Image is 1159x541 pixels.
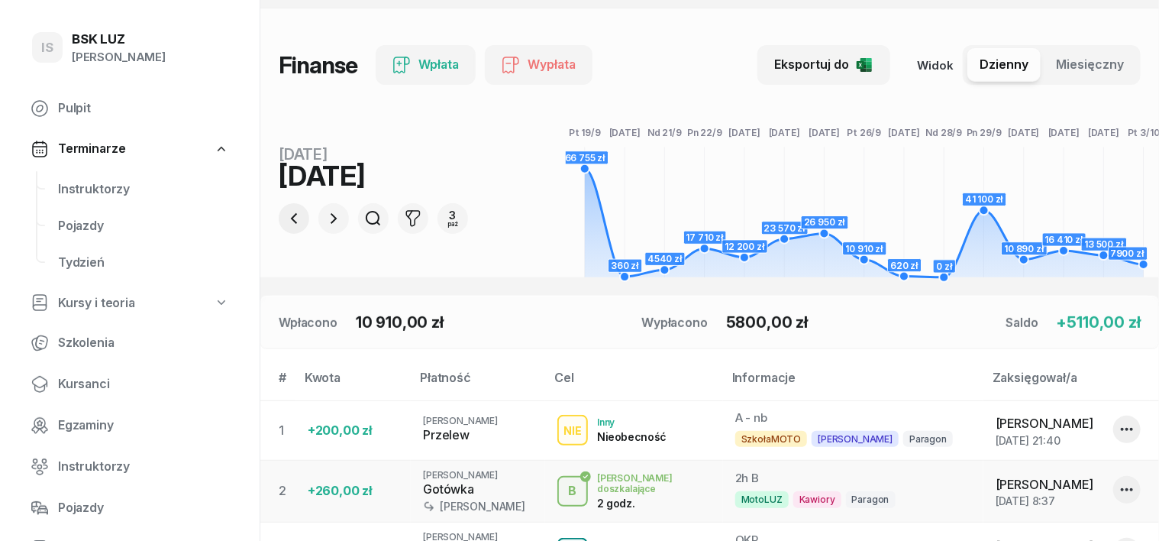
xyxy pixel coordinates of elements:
tspan: [DATE] [889,127,920,138]
div: Wypłata [502,55,576,75]
tspan: Pt 19/9 [569,127,601,138]
div: Wpłata [392,55,459,75]
span: Instruktorzy [58,180,229,199]
span: [DATE] 21:40 [996,434,1061,447]
div: 2 godz. [597,497,676,510]
span: Paragon [846,491,896,507]
th: Zaksięgował/a [983,368,1159,400]
div: Gotówka [423,480,533,500]
div: A - nb [735,410,971,426]
span: IS [41,41,53,54]
h1: Finanse [279,51,357,79]
a: Tydzień [46,245,241,281]
div: 2 [279,481,295,501]
a: Kursy i teoria [18,286,241,321]
div: [DATE] [279,162,468,190]
div: 1 [279,421,295,441]
div: [PERSON_NAME] [72,47,166,67]
span: Pojazdy [58,498,229,518]
span: [PERSON_NAME] [996,477,1093,492]
span: Szkolenia [58,333,229,353]
div: Saldo [1006,313,1038,332]
tspan: [DATE] [609,127,641,138]
span: Kursy i teoria [58,293,135,313]
a: Szkolenia [18,325,241,361]
tspan: [DATE] [729,127,760,138]
tspan: [DATE] [809,127,840,138]
a: Instruktorzy [18,449,241,485]
div: [PERSON_NAME] [423,500,533,513]
th: Kwota [295,368,411,400]
button: Wypłata [485,45,592,85]
tspan: Nd 28/9 [926,127,963,138]
span: Paragon [903,431,953,447]
span: [PERSON_NAME] [423,415,498,426]
tspan: Pn 29/9 [967,127,1002,138]
span: Miesięczny [1056,55,1124,75]
th: Cel [545,368,723,400]
span: [PERSON_NAME] [812,431,899,447]
div: NIE [557,421,588,440]
tspan: Pt 26/9 [847,127,882,138]
div: [PERSON_NAME] doszkalające [597,473,711,493]
a: Egzaminy [18,407,241,444]
span: SzkołaMOTO [735,431,807,447]
span: Dzienny [980,55,1028,75]
a: Terminarze [18,131,241,167]
button: Wpłata [376,45,476,85]
tspan: Nd 21/9 [647,127,682,138]
div: +200,00 zł [308,421,399,441]
div: [DATE] [279,147,468,162]
a: Pulpit [18,90,241,127]
a: Pojazdy [46,208,241,245]
span: [PERSON_NAME] [423,469,498,481]
span: Pulpit [58,99,229,118]
span: Egzaminy [58,416,229,436]
a: Instruktorzy [46,171,241,208]
div: paź [447,221,458,227]
div: Inny [597,417,667,427]
span: Tydzień [58,253,229,273]
span: MotoLUZ [735,491,789,507]
th: Płatność [411,368,545,400]
div: 2h B [735,471,971,486]
div: Eksportuj do [774,55,873,75]
button: Dzienny [967,48,1041,82]
div: BSK LUZ [72,33,166,46]
span: + [1057,313,1067,332]
div: 3 [447,210,458,221]
span: Kursanci [58,374,229,394]
tspan: [DATE] [1088,127,1119,138]
div: Nieobecność [597,430,667,443]
button: 3paź [437,203,468,234]
div: Wypłacono [641,313,708,332]
div: Przelew [423,426,533,445]
th: Informacje [723,368,983,400]
span: Instruktorzy [58,457,229,477]
button: Eksportuj do [757,45,890,85]
tspan: Pn 22/9 [687,127,722,138]
button: B [557,476,588,507]
tspan: [DATE] [1048,127,1080,138]
button: Miesięczny [1044,48,1136,82]
div: B [563,478,583,504]
span: Kawiory [793,491,841,507]
span: [PERSON_NAME] [996,416,1093,431]
a: Pojazdy [18,490,241,526]
tspan: [DATE] [769,127,800,138]
span: [DATE] 8:37 [996,494,1055,507]
tspan: [DATE] [1009,127,1040,138]
a: Kursanci [18,366,241,403]
button: NIE [557,415,588,445]
span: Terminarze [58,139,125,159]
div: Wpłacono [279,313,337,332]
div: +260,00 zł [308,481,399,501]
th: # [260,368,295,400]
span: Pojazdy [58,216,229,236]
